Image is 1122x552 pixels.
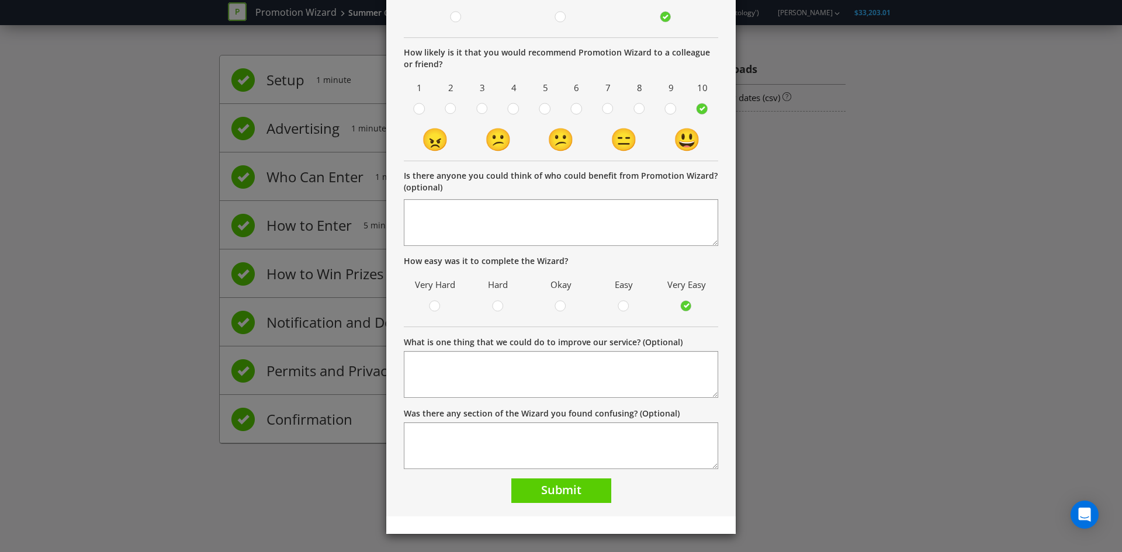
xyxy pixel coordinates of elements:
[473,276,524,294] span: Hard
[404,408,680,419] label: Was there any section of the Wizard you found confusing? (Optional)
[658,79,684,97] span: 9
[595,79,621,97] span: 7
[564,79,590,97] span: 6
[541,482,581,498] span: Submit
[535,276,587,294] span: Okay
[655,123,718,155] td: 😃
[598,276,650,294] span: Easy
[501,79,527,97] span: 4
[470,79,496,97] span: 3
[661,276,712,294] span: Very Easy
[529,123,593,155] td: 😕
[410,276,461,294] span: Very Hard
[690,79,715,97] span: 10
[511,478,611,504] button: Submit
[593,123,656,155] td: 😑
[404,336,683,348] label: What is one thing that we could do to improve our service? (Optional)
[404,123,467,155] td: 😠
[532,79,558,97] span: 5
[467,123,530,155] td: 😕
[404,255,718,267] p: How easy was it to complete the Wizard?
[404,47,718,70] p: How likely is it that you would recommend Promotion Wizard to a colleague or friend?
[627,79,653,97] span: 8
[438,79,464,97] span: 2
[407,79,432,97] span: 1
[1071,501,1099,529] div: Open Intercom Messenger
[404,170,718,193] p: Is there anyone you could think of who could benefit from Promotion Wizard? (optional)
